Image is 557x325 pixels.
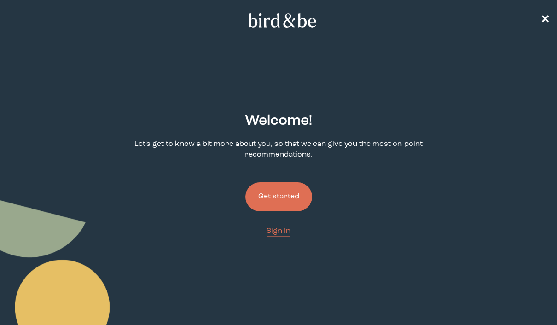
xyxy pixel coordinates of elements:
[245,168,312,226] a: Get started
[105,139,453,160] p: Let's get to know a bit more about you, so that we can give you the most on-point recommendations.
[245,182,312,211] button: Get started
[540,15,550,26] span: ✕
[245,110,312,132] h2: Welcome !
[511,282,548,316] iframe: Gorgias live chat messenger
[267,226,290,237] a: Sign In
[540,12,550,29] a: ✕
[267,227,290,235] span: Sign In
